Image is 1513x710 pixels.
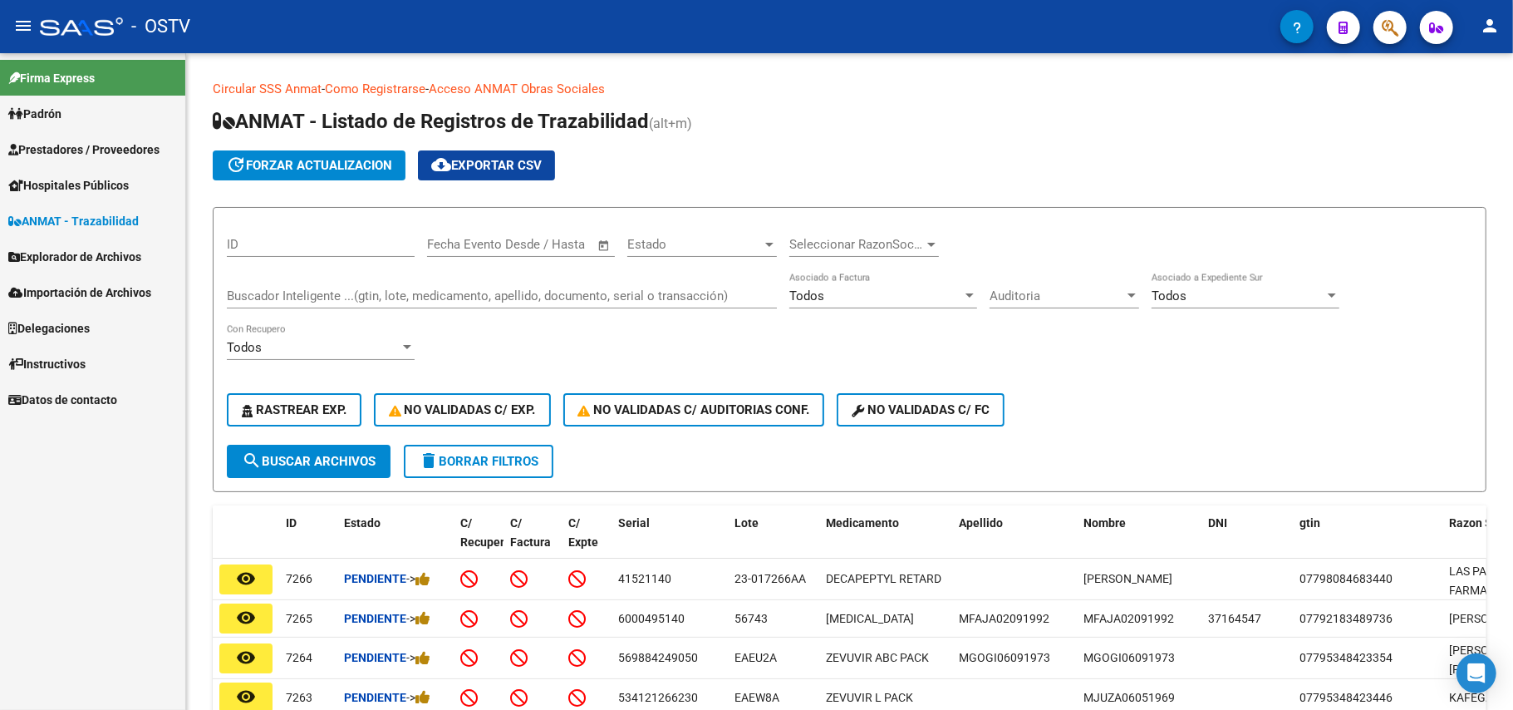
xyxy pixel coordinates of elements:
mat-icon: remove_red_eye [236,608,256,628]
span: Apellido [959,516,1003,530]
span: - OSTV [131,8,190,45]
span: EAEW8A [734,691,779,704]
span: Importación de Archivos [8,284,151,302]
button: Buscar Archivos [227,445,391,478]
mat-icon: delete [419,451,439,471]
span: Todos [227,340,262,355]
p: - - [213,80,1486,98]
mat-icon: search [242,451,262,471]
span: C/ Factura [510,516,551,549]
span: MFAJA02091992 [959,612,1049,625]
a: Acceso ANMAT Obras Sociales [429,81,605,96]
span: MJUZA06051969 [1083,691,1175,704]
span: 07792183489736 [1299,612,1393,625]
span: 07795348423354 [1299,651,1393,664]
span: forzar actualizacion [226,158,392,173]
datatable-header-cell: Medicamento [819,505,952,579]
mat-icon: person [1480,16,1500,36]
span: 07798084683440 [1299,572,1393,585]
span: 7265 [286,612,312,625]
datatable-header-cell: ID [279,505,337,579]
span: Instructivos [8,355,86,373]
button: No Validadas c/ Auditorias Conf. [563,393,825,426]
strong: Pendiente [344,691,406,704]
span: No validadas c/ FC [852,402,990,417]
span: -> [406,691,430,704]
span: (alt+m) [649,116,692,131]
strong: Pendiente [344,612,406,625]
button: No Validadas c/ Exp. [374,393,551,426]
span: 534121266230 [618,691,698,704]
span: ZEVUVIR ABC PACK [826,651,929,664]
button: Open calendar [595,236,614,255]
span: MGOGI06091973 [1083,651,1175,664]
datatable-header-cell: C/ Expte [562,505,612,579]
span: Lote [734,516,759,530]
span: Serial [618,516,650,530]
span: Datos de contacto [8,391,117,409]
button: forzar actualizacion [213,150,405,180]
span: 569884249050 [618,651,698,664]
mat-icon: menu [13,16,33,36]
datatable-header-cell: C/ Factura [504,505,562,579]
datatable-header-cell: gtin [1293,505,1442,579]
span: [PERSON_NAME] [1083,572,1172,585]
span: Buscar Archivos [242,454,376,469]
span: EAEU2A [734,651,777,664]
mat-icon: update [226,155,246,175]
span: No Validadas c/ Exp. [389,402,536,417]
span: Estado [344,516,381,530]
strong: Pendiente [344,572,406,585]
a: Como Registrarse [325,81,425,96]
span: 7266 [286,572,312,585]
mat-icon: remove_red_eye [236,687,256,707]
span: Estado [627,237,762,252]
datatable-header-cell: Apellido [952,505,1077,579]
datatable-header-cell: Nombre [1077,505,1201,579]
span: 56743 [734,612,768,625]
span: Firma Express [8,69,95,87]
button: Rastrear Exp. [227,393,361,426]
datatable-header-cell: C/ Recupero [454,505,504,579]
span: Todos [1152,288,1186,303]
mat-icon: cloud_download [431,155,451,175]
span: -> [406,612,430,625]
datatable-header-cell: Estado [337,505,454,579]
span: 07795348423446 [1299,691,1393,704]
span: Exportar CSV [431,158,542,173]
span: Todos [789,288,824,303]
span: 41521140 [618,572,671,585]
span: Explorador de Archivos [8,248,141,266]
button: Borrar Filtros [404,445,553,478]
span: Seleccionar RazonSocial [789,237,924,252]
datatable-header-cell: DNI [1201,505,1293,579]
mat-icon: remove_red_eye [236,648,256,668]
span: Medicamento [826,516,899,530]
span: 7264 [286,651,312,664]
span: ANMAT - Listado de Registros de Trazabilidad [213,110,649,133]
span: -> [406,572,430,585]
span: DNI [1208,516,1227,530]
strong: Pendiente [344,651,406,664]
span: ANMAT - Trazabilidad [8,212,139,230]
span: Delegaciones [8,319,90,338]
datatable-header-cell: Lote [728,505,819,579]
span: 7263 [286,691,312,704]
span: Hospitales Públicos [8,176,129,195]
span: C/ Recupero [460,516,511,549]
a: Circular SSS Anmat [213,81,322,96]
button: No validadas c/ FC [837,393,1005,426]
span: Borrar Filtros [419,454,538,469]
span: gtin [1299,516,1320,530]
input: Start date [427,237,481,252]
span: 6000495140 [618,612,685,625]
span: Auditoria [990,288,1124,303]
span: 37164547 [1208,612,1261,625]
span: No Validadas c/ Auditorias Conf. [578,402,810,417]
mat-icon: remove_red_eye [236,569,256,589]
span: Prestadores / Proveedores [8,141,160,159]
span: Padrón [8,105,61,123]
span: -> [406,651,430,664]
span: [MEDICAL_DATA] [826,612,914,625]
span: Nombre [1083,516,1126,530]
